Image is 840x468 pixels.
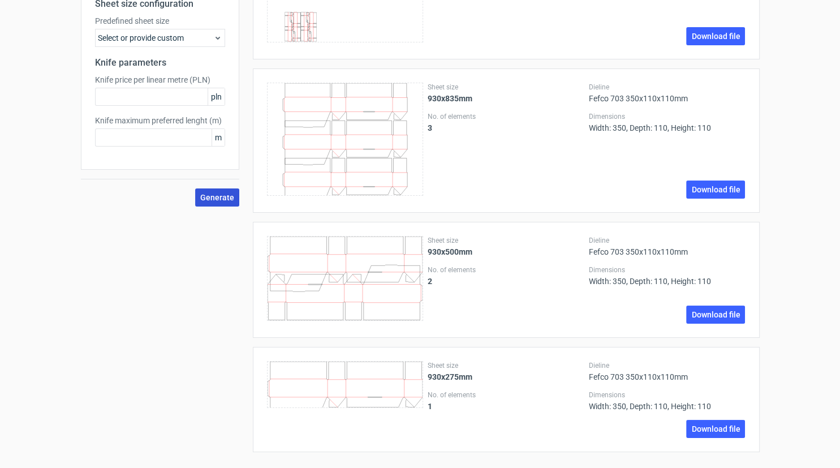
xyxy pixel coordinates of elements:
[292,40,294,42] line: \t
[292,29,294,31] line: \t
[286,302,287,303] path: \t
[300,12,311,42] g: \t
[363,111,374,112] path: \t
[319,273,326,291] line: \t
[324,112,330,127] line: \t
[388,187,395,195] path: \t
[268,380,269,381] line: \t
[345,97,346,98] path: \t
[283,158,408,203] g: \t
[95,15,225,27] label: Predefined sheet size
[281,274,282,275] line: \t
[326,254,328,255] path: \t
[307,31,311,32] line: \t
[400,112,407,120] line: \t
[428,265,584,274] label: No. of elements
[364,266,371,284] line: \t
[428,372,472,381] strong: 930x275mm
[333,189,339,195] line: \t
[589,361,746,370] label: Dieline
[589,83,746,92] label: Dieline
[686,420,745,438] a: Download file
[403,379,404,380] path: \t
[312,127,313,128] line: \t
[308,29,309,31] line: \t
[324,150,330,165] line: \t
[421,286,423,287] line: \t
[407,400,415,407] line: \t
[428,236,584,245] label: Sheet size
[589,361,746,381] div: Fefco 703 350x110x110mm
[394,189,400,195] line: \t
[363,302,364,303] path: \t
[428,402,432,411] strong: 1
[330,274,338,282] line: \t
[589,112,746,132] div: Width: 350, Depth: 110, Height: 110
[308,26,309,28] path: \t
[589,83,746,103] div: Fefco 703 350x110x110mm
[589,390,746,400] label: Dimensions
[195,188,239,207] button: Generate
[95,29,225,47] div: Select or provide custom
[392,97,393,98] path: \t
[368,272,382,273] path: \t
[308,14,309,16] line: \t
[400,187,407,195] line: \t
[333,114,339,120] line: \t
[394,152,400,158] line: \t
[422,379,423,380] path: \t
[333,152,339,158] line: \t
[95,74,225,85] label: Knife price per linear metre (PLN)
[686,27,745,45] a: Download file
[328,254,329,255] path: \t
[292,24,294,26] line: \t
[343,302,344,303] path: \t
[352,274,360,282] line: \t
[428,277,432,286] strong: 2
[95,115,225,126] label: Knife maximum preferred lenght (m)
[307,27,309,28] path: \t
[428,247,472,256] strong: 930x500mm
[363,149,374,150] path: \t
[95,56,225,70] h2: Knife parameters
[361,302,363,303] path: \t
[307,12,309,14] line: \t
[275,274,283,282] line: \t
[291,31,295,32] line: \t
[328,379,329,380] path: \t
[291,27,293,28] path: \t
[283,110,284,111] line: \t
[331,97,331,98] path: \t
[415,272,423,282] line: \t
[346,254,347,255] path: \t
[326,379,328,380] path: \t
[428,123,432,132] strong: 3
[292,39,294,41] line: \t
[308,284,322,285] path: \t
[268,265,423,320] g: \t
